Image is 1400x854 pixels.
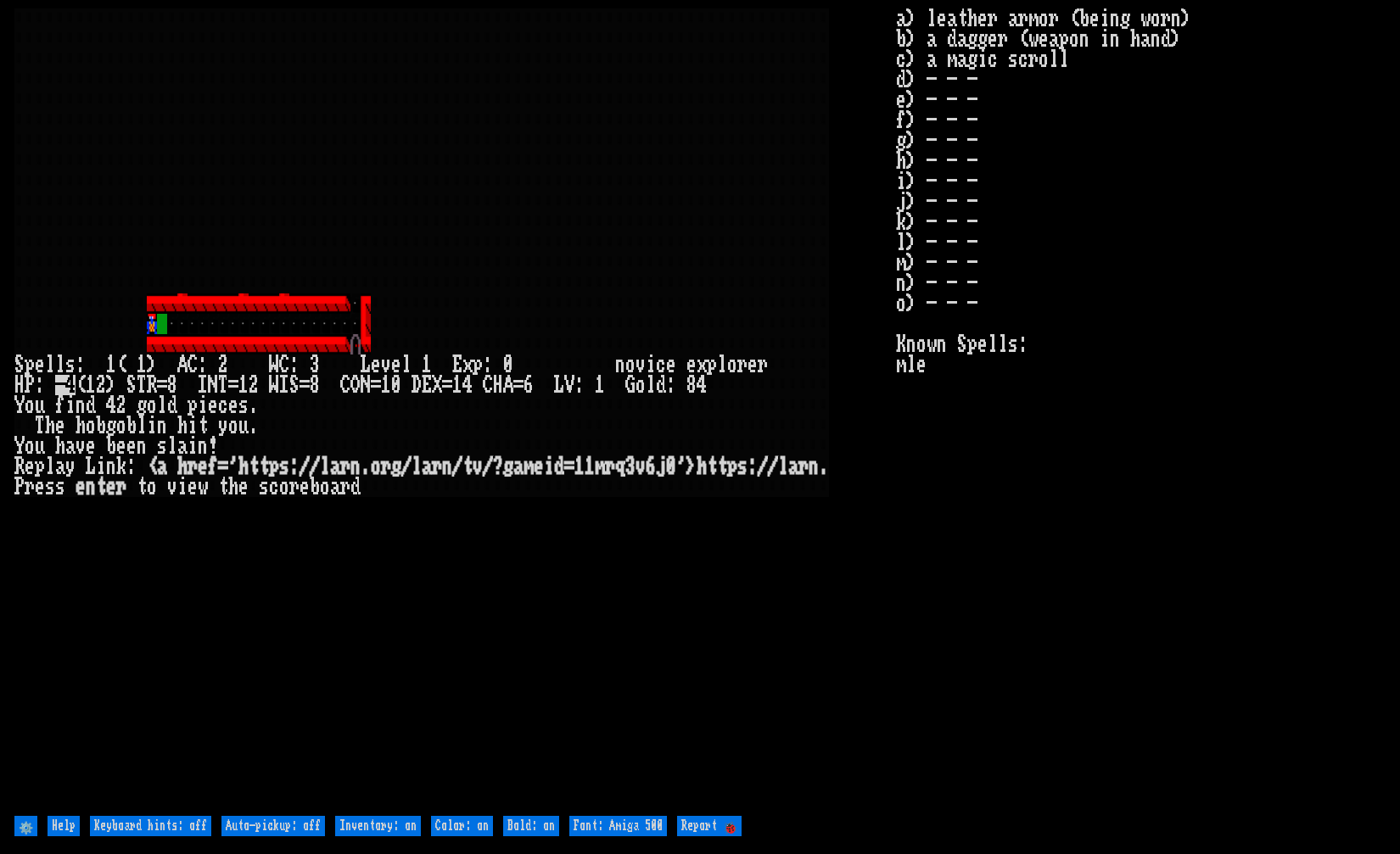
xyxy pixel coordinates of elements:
[218,416,228,436] div: y
[431,816,493,836] input: Color: on
[126,416,137,436] div: b
[188,456,198,477] div: r
[137,416,147,436] div: l
[585,456,595,477] div: 1
[381,456,391,477] div: r
[147,416,157,436] div: i
[727,354,737,375] div: o
[289,477,300,497] div: r
[198,416,208,436] div: t
[188,416,198,436] div: i
[25,436,35,456] div: o
[300,456,310,477] div: /
[452,456,462,477] div: /
[147,477,157,497] div: o
[371,354,381,375] div: e
[788,456,798,477] div: a
[177,456,188,477] div: h
[65,354,76,375] div: s
[809,456,819,477] div: n
[86,416,96,436] div: o
[330,456,340,477] div: a
[116,354,126,375] div: (
[717,354,727,375] div: l
[707,456,717,477] div: t
[198,395,208,416] div: i
[666,375,676,395] div: :
[676,456,686,477] div: '
[391,456,401,477] div: g
[371,456,381,477] div: o
[391,375,401,395] div: 0
[96,375,106,395] div: 2
[218,375,228,395] div: T
[279,375,289,395] div: I
[188,436,198,456] div: i
[371,375,381,395] div: =
[554,456,564,477] div: d
[35,354,45,375] div: e
[218,354,228,375] div: 2
[432,456,442,477] div: r
[819,456,829,477] div: .
[188,477,198,497] div: e
[310,354,320,375] div: 3
[452,375,462,395] div: 1
[412,456,422,477] div: l
[14,477,25,497] div: P
[25,477,35,497] div: r
[218,395,228,416] div: c
[442,456,452,477] div: n
[452,354,462,375] div: E
[595,375,605,395] div: 1
[646,456,656,477] div: 6
[106,436,116,456] div: b
[503,816,559,836] input: Bold: on
[116,395,126,416] div: 2
[137,395,147,416] div: g
[25,375,35,395] div: P
[361,456,371,477] div: .
[493,456,503,477] div: ?
[503,354,513,375] div: 0
[116,436,126,456] div: e
[106,375,116,395] div: )
[289,354,300,375] div: :
[625,375,636,395] div: G
[310,477,320,497] div: b
[249,395,259,416] div: .
[554,375,564,395] div: L
[310,375,320,395] div: 8
[330,477,340,497] div: a
[717,456,727,477] div: t
[442,375,452,395] div: =
[432,375,442,395] div: X
[208,395,218,416] div: e
[625,354,636,375] div: o
[524,456,534,477] div: m
[35,375,45,395] div: :
[677,816,742,836] input: Report 🐞
[208,436,218,456] div: !
[76,477,86,497] div: e
[228,477,238,497] div: h
[221,816,325,836] input: Auto-pickup: off
[707,354,717,375] div: p
[157,416,167,436] div: n
[249,375,259,395] div: 2
[147,395,157,416] div: o
[228,375,238,395] div: =
[188,354,198,375] div: C
[126,456,137,477] div: :
[177,354,188,375] div: A
[737,456,748,477] div: s
[656,354,666,375] div: c
[727,456,737,477] div: p
[300,477,310,497] div: e
[422,354,432,375] div: 1
[238,375,249,395] div: 1
[208,456,218,477] div: f
[106,354,116,375] div: 1
[544,456,554,477] div: i
[697,456,707,477] div: h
